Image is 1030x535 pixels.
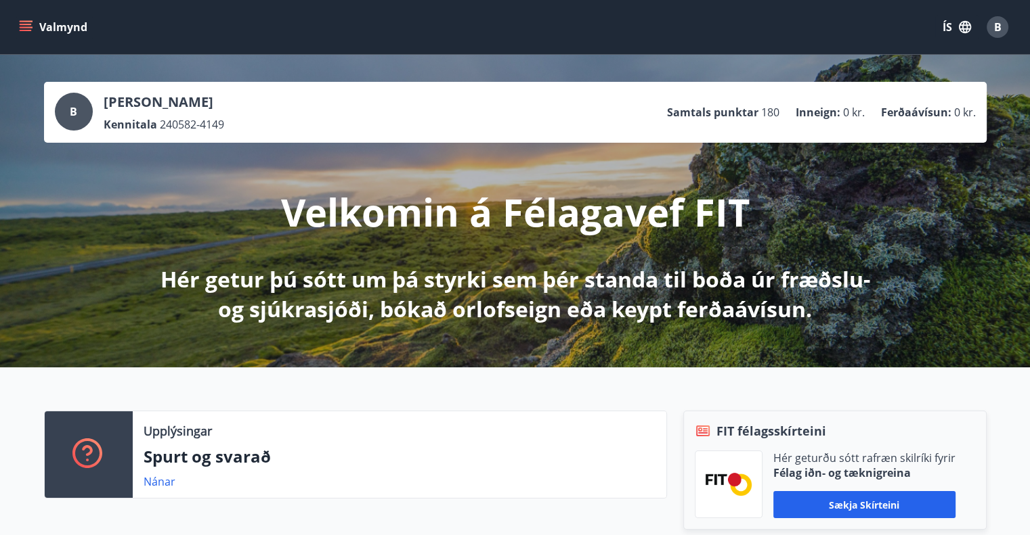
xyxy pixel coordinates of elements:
p: Inneign : [796,105,840,120]
p: Hér getur þú sótt um þá styrki sem þér standa til boða úr fræðslu- og sjúkrasjóði, bókað orlofsei... [158,264,873,324]
button: ÍS [935,15,979,39]
p: [PERSON_NAME] [104,93,224,112]
button: B [981,11,1014,43]
p: Samtals punktar [667,105,758,120]
p: Upplýsingar [144,422,212,440]
img: FPQVkF9lTnNbbaRSFyT17YYeljoOGk5m51IhT0bO.png [706,473,752,495]
button: menu [16,15,93,39]
p: Hér geturðu sótt rafræn skilríki fyrir [773,450,956,465]
p: Kennitala [104,117,157,132]
span: 0 kr. [954,105,976,120]
span: 180 [761,105,779,120]
span: B [994,20,1002,34]
p: Spurt og svarað [144,445,656,468]
p: Ferðaávísun : [881,105,951,120]
span: B [70,104,77,119]
button: Sækja skírteini [773,491,956,518]
a: Nánar [144,474,175,489]
span: FIT félagsskírteini [716,422,826,440]
span: 240582-4149 [160,117,224,132]
span: 0 kr. [843,105,865,120]
p: Velkomin á Félagavef FIT [281,186,750,237]
p: Félag iðn- og tæknigreina [773,465,956,480]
